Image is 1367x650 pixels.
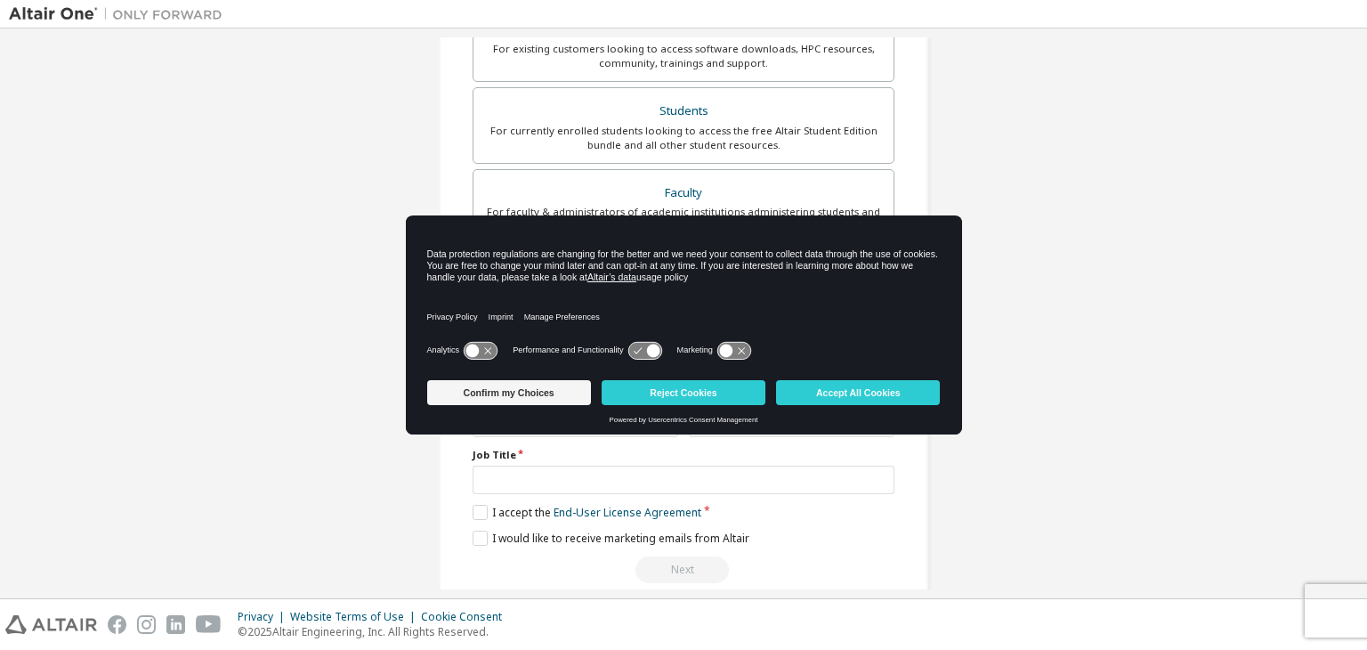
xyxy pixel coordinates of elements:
[137,615,156,634] img: instagram.svg
[9,5,231,23] img: Altair One
[473,448,894,462] label: Job Title
[473,557,894,583] div: Read and acccept EULA to continue
[484,124,883,152] div: For currently enrolled students looking to access the free Altair Student Edition bundle and all ...
[108,615,126,634] img: facebook.svg
[473,531,749,546] label: I would like to receive marketing emails from Altair
[238,624,513,639] p: © 2025 Altair Engineering, Inc. All Rights Reserved.
[238,610,290,624] div: Privacy
[484,181,883,206] div: Faculty
[554,505,701,520] a: End-User License Agreement
[196,615,222,634] img: youtube.svg
[290,610,421,624] div: Website Terms of Use
[5,615,97,634] img: altair_logo.svg
[421,610,513,624] div: Cookie Consent
[473,505,701,520] label: I accept the
[484,42,883,70] div: For existing customers looking to access software downloads, HPC resources, community, trainings ...
[484,99,883,124] div: Students
[166,615,185,634] img: linkedin.svg
[484,205,883,233] div: For faculty & administrators of academic institutions administering students and accessing softwa...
